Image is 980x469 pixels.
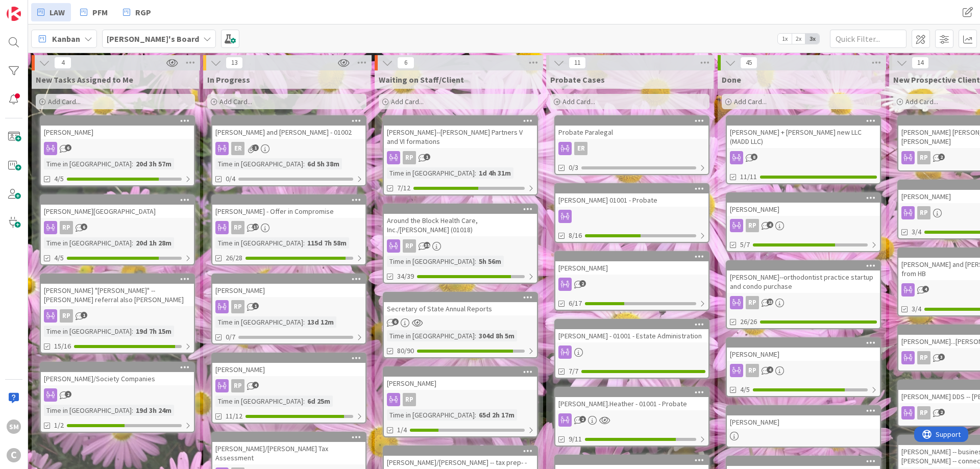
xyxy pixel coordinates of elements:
div: [PERSON_NAME] - 01001 - Estate Administration [555,320,708,342]
span: 0/7 [226,332,235,342]
span: 80/90 [397,345,414,356]
div: [PERSON_NAME]/[PERSON_NAME] Tax Assessment [212,442,365,464]
span: 0/4 [226,174,235,184]
div: [PERSON_NAME] [212,363,365,376]
span: 1 [252,303,259,309]
span: : [132,158,133,169]
div: [PERSON_NAME] - Offer in Compromise [212,195,365,218]
div: 19d 3h 24m [133,405,174,416]
div: Probate Paralegal [555,126,708,139]
span: 6 [397,57,414,69]
span: 2 [579,416,586,423]
div: Time in [GEOGRAPHIC_DATA] [215,237,303,249]
span: 34/39 [397,271,414,282]
div: [PERSON_NAME] [212,354,365,376]
div: RP [403,239,416,253]
div: [PERSON_NAME]/[PERSON_NAME] Tax Assessment [212,433,365,464]
div: Secretary of State Annual Reports [384,293,537,315]
div: RP [231,379,244,392]
div: RP [212,221,365,234]
div: Time in [GEOGRAPHIC_DATA] [44,405,132,416]
span: 11/11 [740,171,757,182]
div: RP [727,219,880,232]
div: RP [403,393,416,406]
div: [PERSON_NAME]/Society Companies [41,363,194,385]
div: [PERSON_NAME]--orthodontist practice startup and condo purchase [727,270,880,293]
div: SM [7,419,21,434]
div: [PERSON_NAME] and [PERSON_NAME] - 01002 [212,126,365,139]
div: [PERSON_NAME]/Society Companies [41,372,194,385]
span: 5/7 [740,239,750,250]
span: Add Card... [905,97,938,106]
div: [PERSON_NAME] - Offer in Compromise [212,205,365,218]
div: [PERSON_NAME] [41,116,194,139]
div: [PERSON_NAME] [41,126,194,139]
div: [PERSON_NAME] and [PERSON_NAME] - 01002 [212,116,365,139]
div: [PERSON_NAME] [212,284,365,297]
span: 2 [938,154,945,160]
div: Time in [GEOGRAPHIC_DATA] [44,158,132,169]
span: Add Card... [219,97,252,106]
span: 1x [778,34,792,44]
span: LAW [50,6,65,18]
div: Around the Block Health Care, Inc./[PERSON_NAME] (01018) [384,205,537,236]
div: [PERSON_NAME] [727,348,880,361]
div: 20d 3h 57m [133,158,174,169]
span: 6/17 [569,298,582,309]
span: 4/5 [740,384,750,395]
div: [PERSON_NAME] [384,377,537,390]
span: Add Card... [391,97,424,106]
span: 4/5 [54,253,64,263]
div: 20d 1h 28m [133,237,174,249]
span: Done [722,75,741,85]
div: [PERSON_NAME] + [PERSON_NAME] new LLC (MADD LLC) [727,126,880,148]
div: RP [231,221,244,234]
div: Time in [GEOGRAPHIC_DATA] [215,316,303,328]
span: 7/7 [569,366,578,377]
div: [PERSON_NAME] [384,367,537,390]
div: [PERSON_NAME]--[PERSON_NAME] Partners V and VI formations [384,116,537,148]
div: 19d 7h 15m [133,326,174,337]
a: LAW [31,3,71,21]
span: 1 [424,154,430,160]
div: RP [917,351,930,364]
div: Time in [GEOGRAPHIC_DATA] [387,330,475,341]
b: [PERSON_NAME]'s Board [107,34,199,44]
div: [PERSON_NAME]--[PERSON_NAME] Partners V and VI formations [384,126,537,148]
div: Time in [GEOGRAPHIC_DATA] [44,326,132,337]
span: Waiting on Staff/Client [379,75,464,85]
div: RP [212,379,365,392]
span: Add Card... [734,97,767,106]
div: [PERSON_NAME] + [PERSON_NAME] new LLC (MADD LLC) [727,116,880,148]
span: 13 [226,57,243,69]
div: Time in [GEOGRAPHIC_DATA] [215,158,303,169]
div: ER [212,142,365,155]
div: RP [746,364,759,377]
span: 1 [252,144,259,151]
span: 35 [424,242,430,249]
span: 9/11 [569,434,582,445]
div: Time in [GEOGRAPHIC_DATA] [387,409,475,421]
span: 0/3 [569,162,578,173]
span: : [303,158,305,169]
div: RP [60,309,73,323]
span: Probate Cases [550,75,605,85]
img: Visit kanbanzone.com [7,7,21,21]
div: RP [41,221,194,234]
span: : [132,237,133,249]
span: 4 [252,382,259,388]
span: 4/5 [54,174,64,184]
span: 3/4 [912,227,921,237]
span: Kanban [52,33,80,45]
div: ER [231,142,244,155]
span: 2 [579,280,586,287]
span: 7/12 [397,183,410,193]
div: Time in [GEOGRAPHIC_DATA] [44,237,132,249]
div: RP [41,309,194,323]
div: [PERSON_NAME][GEOGRAPHIC_DATA] [41,195,194,218]
input: Quick Filter... [830,30,906,48]
div: [PERSON_NAME] 01001 - Probate [555,184,708,207]
div: RP [384,151,537,164]
div: C [7,448,21,462]
div: Time in [GEOGRAPHIC_DATA] [387,167,475,179]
